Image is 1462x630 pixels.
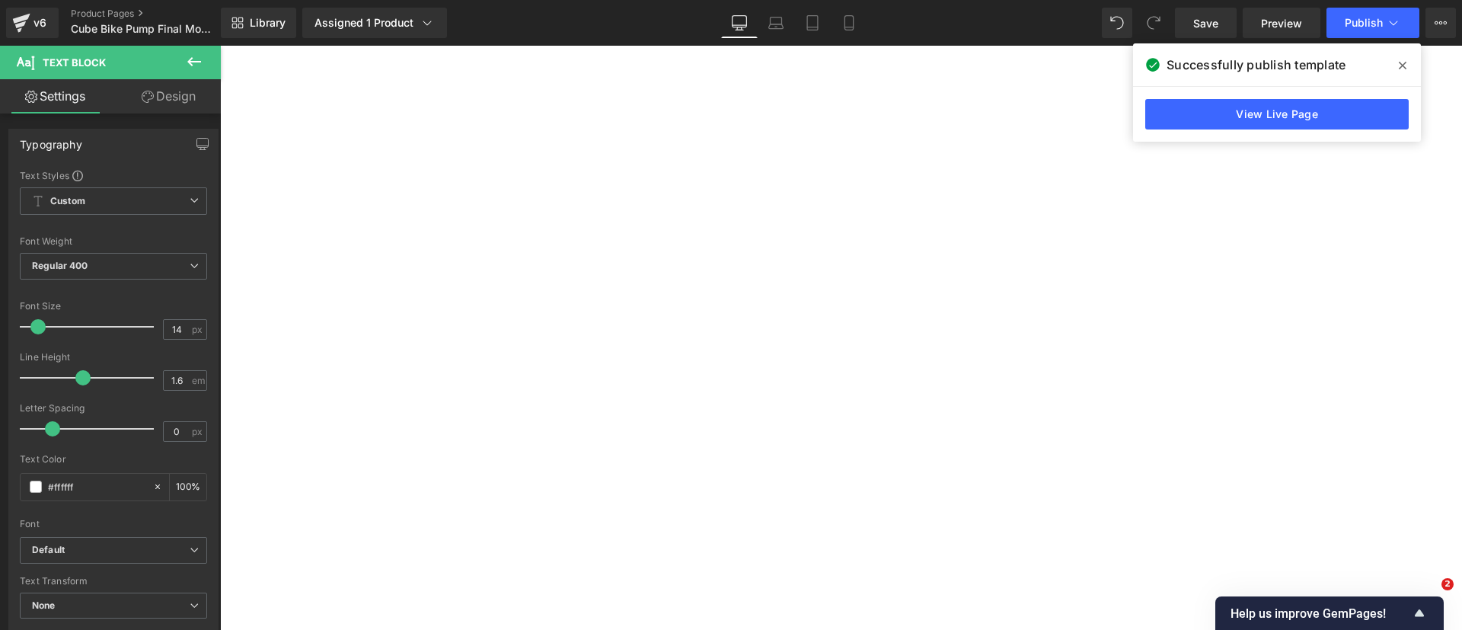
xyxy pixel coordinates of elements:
[32,600,56,611] b: None
[1102,8,1132,38] button: Undo
[1410,578,1447,615] iframe: Intercom live chat
[20,301,207,312] div: Font Size
[1441,578,1454,590] span: 2
[20,130,82,151] div: Typography
[192,325,205,334] span: px
[6,8,59,38] a: v6
[1345,17,1383,29] span: Publish
[30,13,49,33] div: v6
[20,403,207,414] div: Letter Spacing
[20,454,207,465] div: Text Color
[20,169,207,181] div: Text Styles
[831,8,867,38] a: Mobile
[221,8,296,38] a: New Library
[1231,606,1410,621] span: Help us improve GemPages!
[170,474,206,500] div: %
[20,236,207,247] div: Font Weight
[1138,8,1169,38] button: Redo
[32,544,65,557] i: Default
[20,352,207,363] div: Line Height
[794,8,831,38] a: Tablet
[314,15,435,30] div: Assigned 1 Product
[1167,56,1345,74] span: Successfully publish template
[1243,8,1320,38] a: Preview
[1326,8,1419,38] button: Publish
[43,56,106,69] span: Text Block
[20,576,207,587] div: Text Transform
[1193,15,1218,31] span: Save
[71,23,217,35] span: Cube Bike Pump Final Models
[113,79,224,114] a: Design
[71,8,246,20] a: Product Pages
[1261,15,1302,31] span: Preview
[48,478,145,495] input: Color
[50,195,85,208] b: Custom
[1425,8,1456,38] button: More
[758,8,794,38] a: Laptop
[20,519,207,529] div: Font
[1231,604,1428,622] button: Show survey - Help us improve GemPages!
[721,8,758,38] a: Desktop
[250,16,286,30] span: Library
[192,376,205,385] span: em
[32,260,88,271] b: Regular 400
[192,427,205,437] span: px
[1145,99,1409,130] a: View Live Page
